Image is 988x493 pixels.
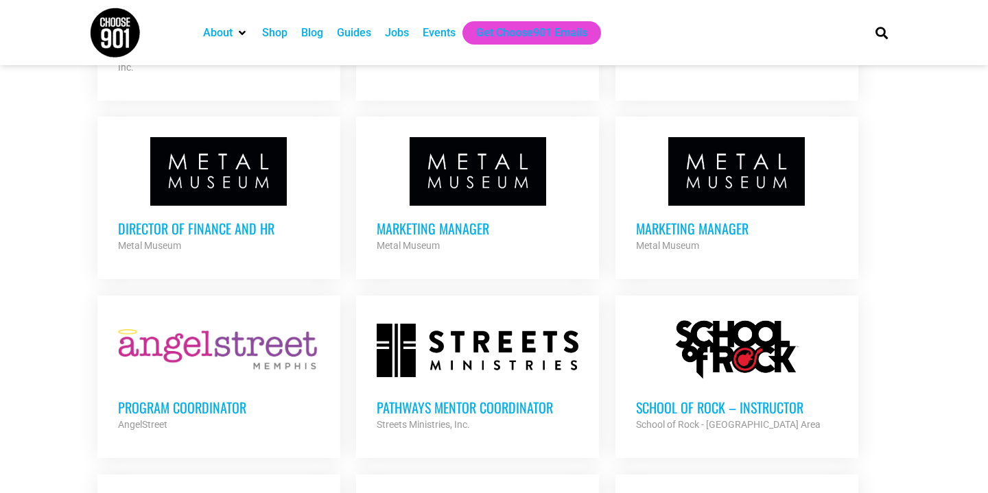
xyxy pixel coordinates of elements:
a: Director of Finance and HR Metal Museum [97,117,340,274]
h3: Marketing Manager [636,219,838,237]
a: Shop [262,25,287,41]
strong: AngelStreet [118,419,167,430]
strong: School of Rock - [GEOGRAPHIC_DATA] Area [636,419,821,430]
a: School of Rock – Instructor School of Rock - [GEOGRAPHIC_DATA] Area [615,296,858,453]
a: Blog [301,25,323,41]
a: Program Coordinator AngelStreet [97,296,340,453]
h3: Marketing Manager [377,219,578,237]
a: Get Choose901 Emails [476,25,587,41]
div: Search [871,21,893,44]
strong: Metal Museum [118,240,181,251]
a: Events [423,25,456,41]
a: Marketing Manager Metal Museum [356,117,599,274]
strong: Metal Museum [636,240,699,251]
h3: School of Rock – Instructor [636,398,838,416]
nav: Main nav [196,21,852,45]
a: Jobs [385,25,409,41]
a: Marketing Manager Metal Museum [615,117,858,274]
h3: Director of Finance and HR [118,219,320,237]
div: About [196,21,255,45]
strong: Neighborhood [DEMOGRAPHIC_DATA] Centers, Inc. [118,45,318,73]
strong: Streets Ministries, Inc. [377,419,470,430]
h3: Pathways Mentor Coordinator [377,398,578,416]
h3: Program Coordinator [118,398,320,416]
a: About [203,25,233,41]
strong: Metal Museum [377,240,440,251]
a: Pathways Mentor Coordinator Streets Ministries, Inc. [356,296,599,453]
a: Guides [337,25,371,41]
